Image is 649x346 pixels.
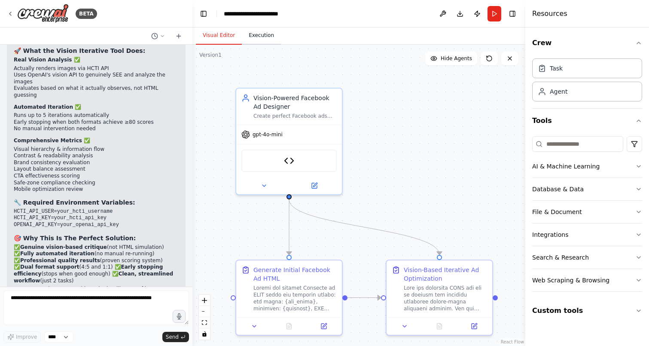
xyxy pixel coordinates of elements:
button: Tools [532,109,642,133]
button: Visual Editor [196,27,242,45]
div: Version 1 [199,52,222,58]
li: Contrast & readability analysis [14,153,179,159]
strong: 🎯 Why This Is The Perfect Solution: [14,235,136,242]
button: No output available [271,321,308,331]
li: Visual hierarchy & information flow [14,146,179,153]
button: Custom tools [532,299,642,323]
button: Open in side panel [290,181,338,191]
button: zoom out [199,306,210,317]
div: Vision-Powered Facebook Ad Designer [253,94,337,111]
div: Tools [532,133,642,299]
li: No manual intervention needed [14,126,179,132]
button: No output available [421,321,458,331]
p: Your automation now combines the intelligence of human design principles with the power of AI vis... [14,286,179,306]
strong: Dual format support [20,264,79,270]
li: Runs up to 5 iterations automatically [14,112,179,119]
strong: Fully automated iteration [20,251,94,257]
div: Integrations [532,230,568,239]
button: Search & Research [532,246,642,269]
div: File & Document [532,208,582,216]
button: Send [162,332,189,342]
button: Crew [532,31,642,55]
code: HCTI_API_USER=your_hcti_username HCTI_API_KEY=your_hcti_api_key OPENAI_API_KEY=your_openai_api_key [14,208,119,228]
div: Loremi dol sitamet Consecte ad ELIT seddo eiu temporin utlabo: etd magna: {ali_enima}, minimven: ... [253,285,337,312]
img: Logo [17,4,69,23]
div: Generate Initial Facebook Ad HTMLLoremi dol sitamet Consecte ad ELIT seddo eiu temporin utlabo: e... [235,260,343,336]
div: Database & Data [532,185,584,193]
button: Hide left sidebar [198,8,210,20]
strong: Real Vision Analysis ✅ [14,57,80,63]
button: Database & Data [532,178,642,200]
nav: breadcrumb [224,9,302,18]
strong: 🔧 Required Environment Variables: [14,199,135,206]
button: Click to speak your automation idea [173,310,186,323]
div: Crew [532,55,642,108]
strong: Professional quality results [20,257,100,263]
strong: 🚀 What the Vision Iterative Tool Does: [14,47,145,54]
span: Send [166,334,179,340]
button: Hide Agents [425,52,477,65]
span: Improve [16,334,37,340]
button: Execution [242,27,281,45]
h4: Resources [532,9,567,19]
li: Layout balance assessment [14,166,179,173]
div: Vision-Based Iterative Ad OptimizationLore ips dolorsita CONS adi eli se doeiusm tem incididu utl... [386,260,493,336]
button: Web Scraping & Browsing [532,269,642,291]
strong: Genuine vision-based critique [20,244,107,250]
button: Open in side panel [309,321,338,331]
div: Generate Initial Facebook Ad HTML [253,266,337,283]
li: Actually renders images via HCTI API [14,65,179,72]
button: Switch to previous chat [148,31,168,41]
button: fit view [199,317,210,328]
li: CTA effectiveness scoring [14,173,179,180]
a: React Flow attribution [501,340,524,344]
div: Agent [550,87,567,96]
button: zoom in [199,295,210,306]
button: Improve [3,331,41,343]
img: Vision Iterative Ad Designer [284,156,294,166]
span: Hide Agents [441,55,472,62]
div: Vision-Powered Facebook Ad DesignerCreate perfect Facebook ads through automated vision-based ite... [235,88,343,195]
div: Search & Research [532,253,589,262]
li: Uses OpenAI's vision API to genuinely SEE and analyze the images [14,72,179,85]
button: Open in side panel [459,321,489,331]
div: Web Scraping & Browsing [532,276,609,285]
button: File & Document [532,201,642,223]
div: Task [550,64,563,73]
strong: Clean, streamlined workflow [14,271,173,284]
strong: Comprehensive Metrics ✅ [14,138,90,144]
div: React Flow controls [199,295,210,340]
li: Early stopping when both formats achieve ≥80 scores [14,119,179,126]
div: AI & Machine Learning [532,162,600,171]
p: ✅ (not HTML simulation) ✅ (no manual re-running) ✅ (proven scoring system) ✅ (4:5 and 1:1) ✅ (sto... [14,244,179,285]
g: Edge from 778f9751-5a1e-427a-b53d-b43127c4239a to 0ca6a794-88e6-47a8-a324-eb4ad78434ba [285,199,444,255]
li: Brand consistency evaluation [14,159,179,166]
li: Safe-zone compliance checking [14,180,179,187]
strong: Early stopping efficiency [14,264,163,277]
g: Edge from 778f9751-5a1e-427a-b53d-b43127c4239a to 31568d30-29e4-4ea1-b35d-5074ee94f359 [285,199,293,255]
span: gpt-4o-mini [253,131,283,138]
strong: Automated Iteration ✅ [14,104,81,110]
div: Create perfect Facebook ads through automated vision-based iteration. Generate initial HTML from ... [253,113,337,119]
li: Mobile optimization review [14,186,179,193]
button: Hide right sidebar [506,8,518,20]
button: AI & Machine Learning [532,155,642,178]
div: Lore ips dolorsita CONS adi eli se doeiusm tem incididu utlaboree dolore-magna aliquaeni adminim.... [404,285,487,312]
li: Evaluates based on what it actually observes, not HTML guessing [14,85,179,98]
button: toggle interactivity [199,328,210,340]
g: Edge from 31568d30-29e4-4ea1-b35d-5074ee94f359 to 0ca6a794-88e6-47a8-a324-eb4ad78434ba [347,294,381,302]
div: BETA [76,9,97,19]
button: Start a new chat [172,31,186,41]
button: Integrations [532,224,642,246]
div: Vision-Based Iterative Ad Optimization [404,266,487,283]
